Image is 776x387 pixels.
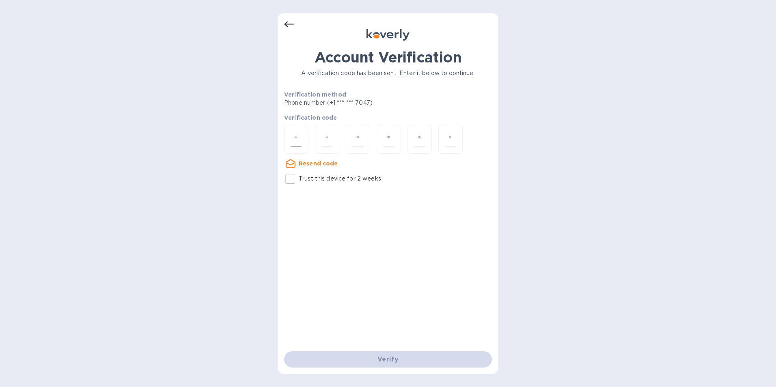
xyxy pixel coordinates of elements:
p: Verification code [284,114,492,122]
h1: Account Verification [284,49,492,66]
b: Verification method [284,91,346,98]
p: Trust this device for 2 weeks [299,174,381,183]
p: Phone number (+1 *** *** 7047) [284,99,435,107]
p: A verification code has been sent. Enter it below to continue. [284,69,492,77]
u: Resend code [299,160,338,167]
